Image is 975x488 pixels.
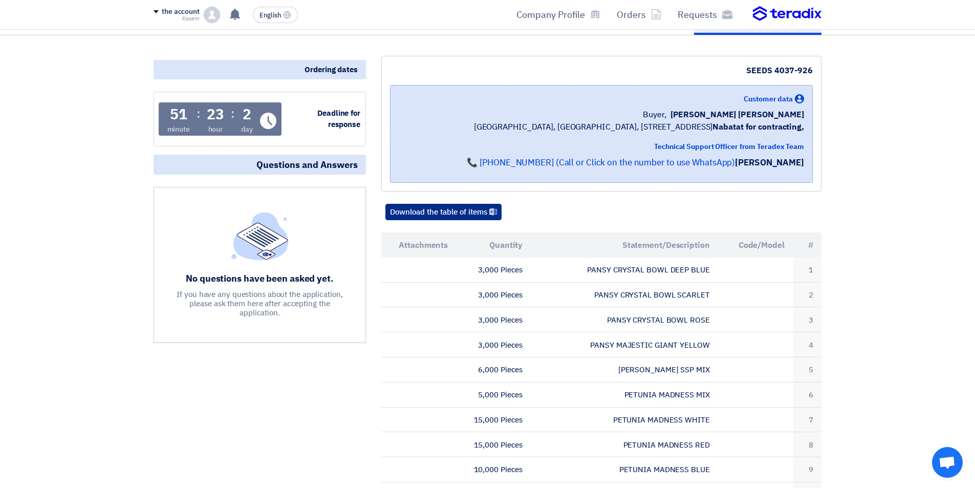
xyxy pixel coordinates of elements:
font: 15,000 Pieces [474,439,523,451]
font: Company Profile [516,8,585,22]
a: Orders [609,3,669,27]
font: Ordering dates [305,64,358,75]
font: 1 [809,264,813,275]
font: 5 [809,364,813,375]
a: Requests [669,3,741,27]
font: Customer data [744,94,793,104]
font: PANSY CRYSTAL BOWL SCARLET [594,289,709,301]
font: 3,000 Pieces [478,264,523,275]
font: 3 [809,314,813,326]
font: : [231,104,234,123]
font: : [197,104,200,123]
font: the account [162,6,200,17]
font: Nabatat for contracting, [712,121,804,133]
img: Teradix logo [753,6,821,22]
div: Open chat [932,447,963,478]
button: English [253,7,298,23]
font: Deadline for response [317,108,360,131]
font: No questions have been asked yet. [186,271,334,285]
font: 7 [809,414,813,426]
font: 3,000 Pieces [478,289,523,301]
font: Statement/Description [622,239,710,251]
font: [PERSON_NAME] SSP MIX [618,364,710,375]
button: Download the table of items [385,204,502,220]
font: [PERSON_NAME] [PERSON_NAME] [670,109,804,121]
font: PETUNIA MADNESS WHITE [613,414,710,426]
font: Requests [678,8,717,22]
font: Quantity [489,239,523,251]
font: SEEDS 4037-926 [746,65,813,77]
font: 15,000 Pieces [474,414,523,426]
font: Code/Model [739,239,785,251]
font: If you have any questions about the application, please ask them here after accepting the applica... [177,289,342,319]
font: 6 [809,389,813,400]
font: [GEOGRAPHIC_DATA], [GEOGRAPHIC_DATA], [STREET_ADDRESS] [474,121,713,133]
font: PANSY CRYSTAL BOWL ROSE [607,314,710,326]
font: 3,000 Pieces [478,314,523,326]
font: 6,000 Pieces [478,364,523,375]
font: 23 [207,104,224,125]
font: hour [208,124,223,135]
font: # [808,239,813,251]
font: PETUNIA MADNESS BLUE [619,464,710,475]
font: day [241,124,253,135]
font: 2 [809,289,813,301]
font: 5,000 Pieces [478,389,523,400]
font: minute [167,124,190,135]
a: 📞 [PHONE_NUMBER] (Call or Click on the number to use WhatsApp) [467,156,735,169]
font: Buyer, [643,109,666,121]
font: Kasem [182,14,200,23]
font: PANSY MAJESTIC GIANT YELLOW [590,339,709,350]
font: 8 [809,439,813,451]
font: 4 [809,339,813,350]
font: English [259,10,281,20]
font: PETUNIA MADNESS MIX [624,389,710,400]
font: 9 [809,464,813,475]
font: PETUNIA MADNESS RED [623,439,710,451]
font: Attachments [399,239,448,251]
font: 10,000 Pieces [474,464,523,475]
font: 51 [170,104,187,125]
font: Technical Support Officer from Teradex Team [654,141,804,152]
font: [PERSON_NAME] [735,156,804,169]
font: 2 [243,104,251,125]
font: Download the table of items [390,206,487,218]
font: Orders [617,8,646,22]
font: PANSY CRYSTAL BOWL DEEP BLUE [587,264,709,275]
font: Questions and Answers [256,158,358,172]
img: empty_state_list.svg [231,212,289,260]
img: profile_test.png [204,7,220,23]
font: 3,000 Pieces [478,339,523,350]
